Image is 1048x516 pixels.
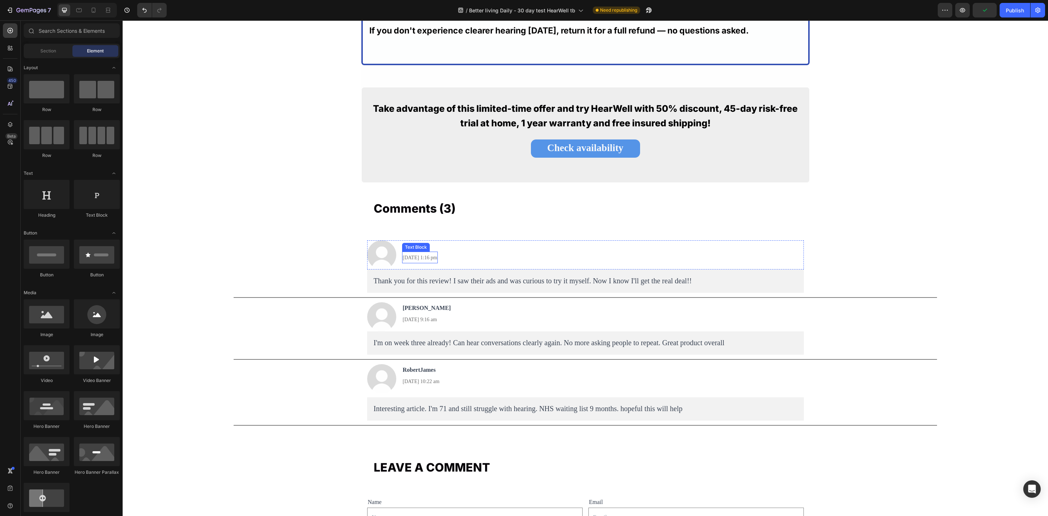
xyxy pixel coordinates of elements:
span: Thank you for this review! I saw their ads and was curious to try it myself. Now I know I'll get ... [251,256,569,264]
img: gempages_579838721466041332-2a705b4a-1a6b-45c3-9883-b3dbfd296be3.jpg [245,282,274,311]
span: Section [40,48,56,54]
input: Email [466,487,681,507]
span: Button [24,230,37,236]
strong: RobertJames [280,346,313,352]
span: Better living Daily - 30 day test HearWell tb [469,7,575,14]
input: Search Sections & Elements [24,23,120,38]
div: Row [74,106,120,113]
button: Publish [1000,3,1030,17]
div: Hero Banner [24,469,70,476]
div: Image [24,331,70,338]
div: Image [74,331,120,338]
div: Text Block [74,212,120,218]
div: Publish [1006,7,1024,14]
span: [DATE] 9:16 am [280,296,314,302]
h2: Comments (3) [250,180,675,197]
div: Video Banner [74,377,120,384]
span: Layout [24,64,38,71]
span: Interesting article. I'm 71 and still struggle with hearing. NHS waiting list 9 months. hopeful t... [251,384,560,392]
span: Take advantage of this limited-time offer and try HearWell with 50% discount, 45-day risk-free tr... [250,83,675,108]
span: Toggle open [108,62,120,74]
div: Row [24,152,70,159]
div: Beta [5,133,17,139]
a: Check availability [408,119,517,137]
div: Row [24,106,70,113]
div: Hero Banner [24,423,70,430]
div: Hero Banner [74,423,120,430]
p: 7 [48,6,51,15]
div: Video [24,377,70,384]
span: I'm on week three already! Can hear conversations clearly again. No more asking people to repeat.... [251,318,602,326]
strong: Check availability [425,122,501,133]
span: [DATE] 1:16 pm [280,235,315,240]
iframe: Design area [123,20,1048,516]
img: gempages_579838721466041332-2a705b4a-1a6b-45c3-9883-b3dbfd296be3.jpg [245,220,274,249]
div: Row [74,152,120,159]
span: Element [87,48,104,54]
input: Name [245,487,460,507]
span: Media [24,289,36,296]
div: Hero Banner Parallax [74,469,120,476]
span: [DATE] 10:22 am [280,358,317,364]
span: / [466,7,468,14]
h2: LEAVE A COMMENT [250,439,675,456]
span: Need republishing [600,7,637,13]
strong: JanR58 [280,222,299,229]
img: gempages_579838721466041332-2a705b4a-1a6b-45c3-9883-b3dbfd296be3.jpg [245,344,274,373]
div: Undo/Redo [137,3,167,17]
div: Heading [24,212,70,218]
div: 450 [7,78,17,83]
div: Open Intercom Messenger [1023,480,1041,498]
strong: [PERSON_NAME] [280,284,328,291]
span: Toggle open [108,168,120,179]
button: 7 [3,3,54,17]
div: Email [466,476,681,487]
span: Toggle open [108,287,120,299]
div: Text Block [281,224,306,230]
span: Toggle open [108,227,120,239]
div: Name [245,476,460,487]
div: Button [74,272,120,278]
div: Button [24,272,70,278]
span: Text [24,170,33,177]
